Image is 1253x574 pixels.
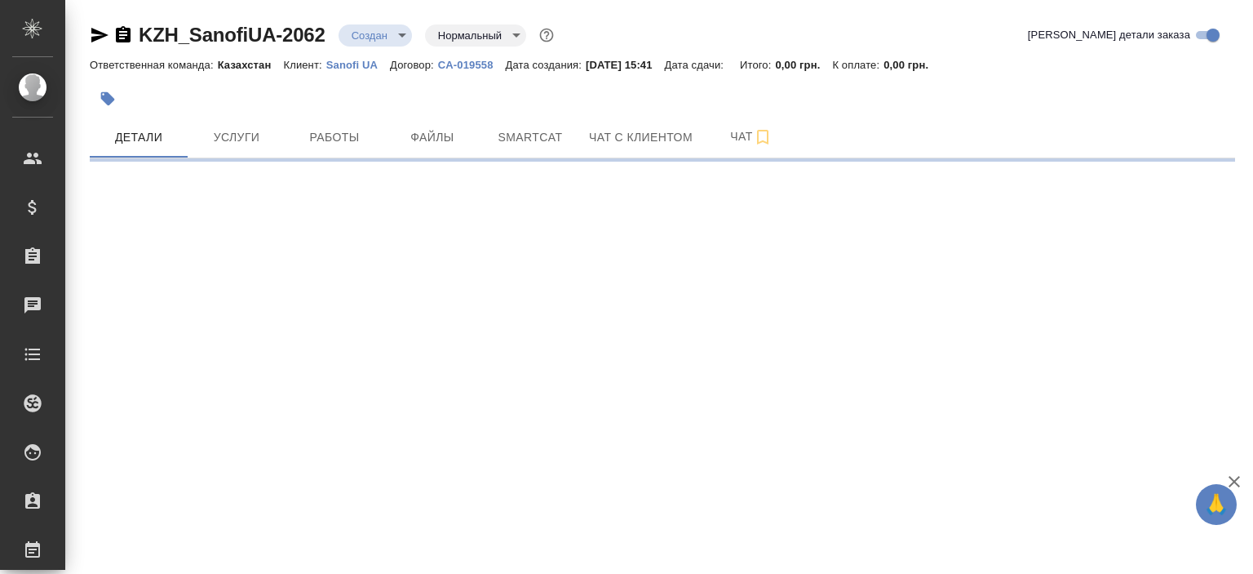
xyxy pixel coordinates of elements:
span: Smartcat [491,127,569,148]
button: 🙏 [1196,484,1237,525]
span: Файлы [393,127,472,148]
p: [DATE] 15:41 [586,59,665,71]
p: CA-019558 [438,59,506,71]
button: Добавить тэг [90,81,126,117]
a: KZH_SanofiUA-2062 [139,24,325,46]
button: Доп статусы указывают на важность/срочность заказа [536,24,557,46]
span: 🙏 [1202,487,1230,522]
p: 0,00 грн. [883,59,941,71]
span: Детали [100,127,178,148]
p: Ответственная команда: [90,59,218,71]
span: Чат [712,127,790,147]
span: Чат с клиентом [589,127,693,148]
p: Итого: [740,59,775,71]
p: К оплате: [832,59,883,71]
button: Скопировать ссылку для ЯМессенджера [90,25,109,45]
p: Дата создания: [506,59,586,71]
p: Клиент: [283,59,325,71]
a: CA-019558 [438,57,506,71]
p: Дата сдачи: [665,59,728,71]
a: Sanofi UA [326,57,390,71]
p: Казахстан [218,59,284,71]
span: [PERSON_NAME] детали заказа [1028,27,1190,43]
button: Скопировать ссылку [113,25,133,45]
span: Услуги [197,127,276,148]
svg: Подписаться [753,127,773,147]
p: Sanofi UA [326,59,390,71]
div: Создан [425,24,526,47]
button: Нормальный [433,29,507,42]
p: Договор: [390,59,438,71]
span: Работы [295,127,374,148]
div: Создан [339,24,412,47]
p: 0,00 грн. [775,59,832,71]
button: Создан [347,29,392,42]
